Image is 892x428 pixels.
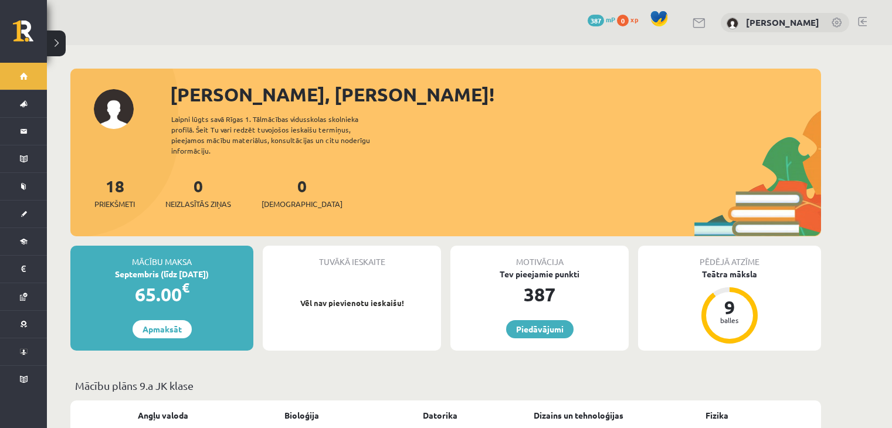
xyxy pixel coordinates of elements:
[727,18,738,29] img: Timofejs Bondarenko
[165,198,231,210] span: Neizlasītās ziņas
[712,317,747,324] div: balles
[70,280,253,308] div: 65.00
[588,15,615,24] a: 387 mP
[534,409,623,422] a: Dizains un tehnoloģijas
[606,15,615,24] span: mP
[588,15,604,26] span: 387
[423,409,457,422] a: Datorika
[94,175,135,210] a: 18Priekšmeti
[712,298,747,317] div: 9
[630,15,638,24] span: xp
[617,15,644,24] a: 0 xp
[638,246,821,268] div: Pēdējā atzīme
[133,320,192,338] a: Apmaksāt
[638,268,821,280] div: Teātra māksla
[746,16,819,28] a: [PERSON_NAME]
[617,15,629,26] span: 0
[262,175,342,210] a: 0[DEMOGRAPHIC_DATA]
[75,378,816,393] p: Mācību plāns 9.a JK klase
[450,246,629,268] div: Motivācija
[284,409,319,422] a: Bioloģija
[13,21,47,50] a: Rīgas 1. Tālmācības vidusskola
[171,114,391,156] div: Laipni lūgts savā Rīgas 1. Tālmācības vidusskolas skolnieka profilā. Šeit Tu vari redzēt tuvojošo...
[138,409,188,422] a: Angļu valoda
[170,80,821,108] div: [PERSON_NAME], [PERSON_NAME]!
[70,268,253,280] div: Septembris (līdz [DATE])
[182,279,189,296] span: €
[638,268,821,345] a: Teātra māksla 9 balles
[94,198,135,210] span: Priekšmeti
[262,198,342,210] span: [DEMOGRAPHIC_DATA]
[70,246,253,268] div: Mācību maksa
[450,268,629,280] div: Tev pieejamie punkti
[263,246,441,268] div: Tuvākā ieskaite
[450,280,629,308] div: 387
[269,297,435,309] p: Vēl nav pievienotu ieskaišu!
[165,175,231,210] a: 0Neizlasītās ziņas
[706,409,728,422] a: Fizika
[506,320,574,338] a: Piedāvājumi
